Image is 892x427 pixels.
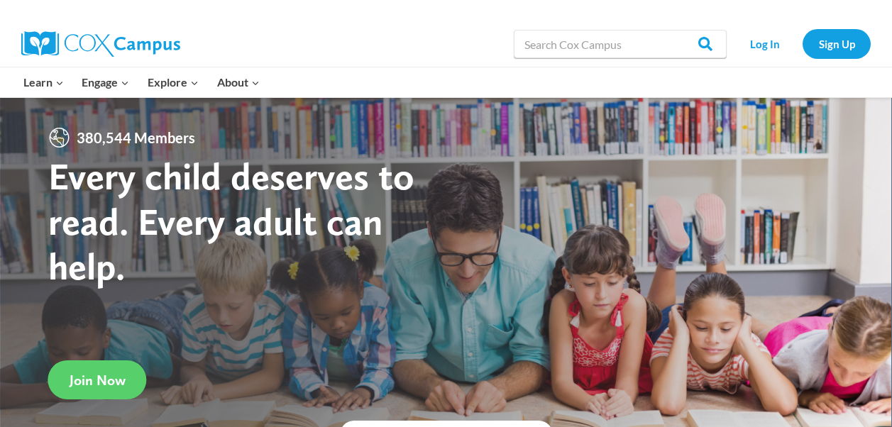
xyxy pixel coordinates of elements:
nav: Secondary Navigation [734,29,871,58]
span: Join Now [70,372,126,389]
a: Sign Up [803,29,871,58]
a: Log In [734,29,795,58]
a: Join Now [48,360,147,399]
span: Explore [148,73,199,91]
nav: Primary Navigation [14,67,268,97]
span: Learn [23,73,64,91]
span: Engage [82,73,129,91]
strong: Every child deserves to read. Every adult can help. [48,153,414,289]
input: Search Cox Campus [514,30,727,58]
span: About [217,73,260,91]
img: Cox Campus [21,31,180,57]
span: 380,544 Members [71,126,201,149]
